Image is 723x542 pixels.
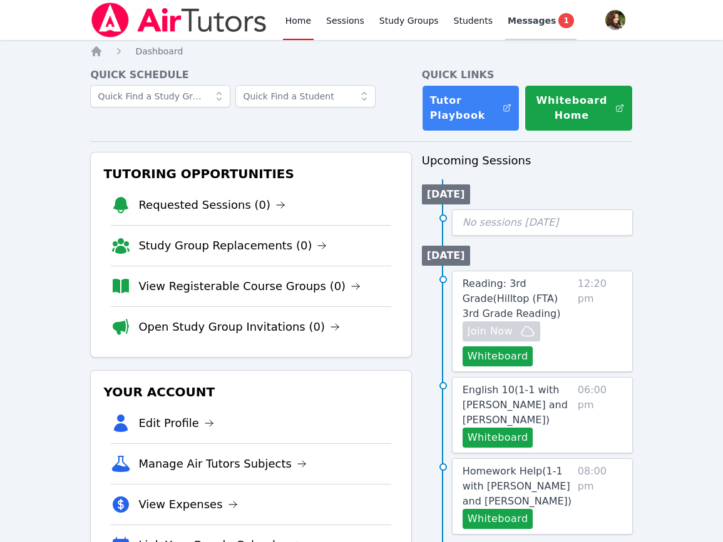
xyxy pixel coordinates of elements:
span: 06:00 pm [578,383,622,448]
a: Requested Sessions (0) [138,196,285,214]
li: [DATE] [422,246,470,266]
button: Whiteboard [463,509,533,529]
a: Reading: 3rd Grade(Hilltop (FTA) 3rd Grade Reading) [463,276,573,321]
span: No sessions [DATE] [463,216,559,228]
nav: Breadcrumb [90,45,632,58]
a: English 10(1-1 with [PERSON_NAME] and [PERSON_NAME]) [463,383,573,428]
button: Whiteboard [463,346,533,366]
span: Reading: 3rd Grade ( Hilltop (FTA) 3rd Grade Reading ) [463,278,561,319]
input: Quick Find a Study Group [90,85,230,108]
a: Dashboard [135,45,183,58]
li: [DATE] [422,184,470,204]
span: English 10 ( 1-1 with [PERSON_NAME] and [PERSON_NAME] ) [463,384,568,426]
a: Open Study Group Invitations (0) [138,318,340,336]
a: Edit Profile [138,414,214,432]
span: Dashboard [135,46,183,56]
span: 08:00 pm [578,464,622,529]
button: Join Now [463,321,540,341]
span: Homework Help ( 1-1 with [PERSON_NAME] and [PERSON_NAME] ) [463,465,572,507]
span: 12:20 pm [578,276,622,366]
a: Manage Air Tutors Subjects [138,455,307,473]
h3: Your Account [101,381,401,403]
button: Whiteboard Home [525,85,632,131]
img: Air Tutors [90,3,267,38]
h4: Quick Schedule [90,68,411,83]
h3: Tutoring Opportunities [101,163,401,185]
a: View Expenses [138,496,237,513]
a: View Registerable Course Groups (0) [138,278,361,295]
h3: Upcoming Sessions [422,152,633,169]
a: Study Group Replacements (0) [138,237,327,254]
span: Join Now [468,324,513,339]
h4: Quick Links [422,68,633,83]
span: 1 [558,13,573,28]
a: Tutor Playbook [422,85,520,131]
span: Messages [508,14,556,27]
button: Whiteboard [463,428,533,448]
input: Quick Find a Student [235,85,376,108]
a: Homework Help(1-1 with [PERSON_NAME] and [PERSON_NAME]) [463,464,573,509]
